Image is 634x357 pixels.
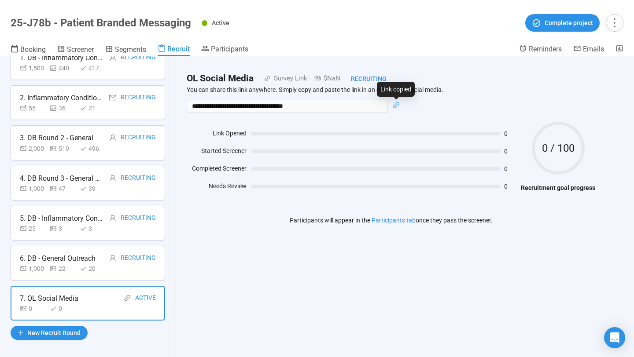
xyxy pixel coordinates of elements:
[573,44,604,55] a: Emails
[50,264,76,273] div: 22
[20,253,96,264] div: 6. DB - General Outreach
[525,14,600,32] button: Complete project
[105,44,146,56] a: Segments
[20,52,103,63] div: 1. DB - Inflammatory Conditions
[519,44,562,55] a: Reminders
[135,293,156,304] div: Active
[254,76,270,82] span: link
[80,144,106,153] div: 496
[109,215,116,222] span: user
[20,224,46,233] div: 25
[50,304,76,313] div: 0
[212,19,229,26] span: Active
[80,103,106,113] div: 21
[504,166,516,172] span: 0
[545,18,593,28] span: Complete project
[115,45,146,54] span: Segments
[187,146,247,159] div: Started Screener
[50,63,76,73] div: 440
[109,134,116,141] span: user
[393,102,400,109] span: link
[187,71,254,86] h2: OL Social Media
[372,217,416,224] a: Participants tab
[532,143,585,153] span: 0 / 100
[109,94,116,101] span: mail
[20,132,93,143] div: 3. DB Round 2 - General
[158,44,190,56] a: Recruit
[504,183,516,189] span: 0
[504,148,516,154] span: 0
[80,184,106,193] div: 39
[50,224,76,233] div: 3
[307,73,340,84] div: $NaN
[604,327,625,348] div: Open Intercom Messenger
[20,144,46,153] div: 2,000
[608,17,620,29] span: more
[290,215,493,225] p: Participants will appear in the once they pass the screener.
[121,173,156,184] div: Recruiting
[187,86,595,94] p: You can share this link anywhere. Simply copy and paste the link in an email or on social media.
[121,92,156,103] div: Recruiting
[20,293,78,304] div: 7. OL Social Media
[11,326,88,340] button: plusNew Recruit Round
[187,164,247,177] div: Completed Screener
[529,45,562,53] span: Reminders
[167,45,190,53] span: Recruit
[20,264,46,273] div: 1,000
[121,132,156,143] div: Recruiting
[20,45,46,54] span: Booking
[20,213,103,224] div: 5. DB - Inflammatory Conditions
[11,44,46,56] a: Booking
[109,255,116,262] span: user
[80,264,106,273] div: 20
[377,82,415,97] div: Link copied
[80,224,106,233] div: 3
[20,63,46,73] div: 1,500
[80,63,106,73] div: 417
[121,253,156,264] div: Recruiting
[109,175,116,182] span: user
[270,73,307,84] div: Survey Link
[20,103,46,113] div: 55
[27,328,81,338] span: New Recruit Round
[11,17,191,29] h1: 25-J78b - Patient Branded Messaging
[124,295,131,302] span: link
[121,213,156,224] div: Recruiting
[121,52,156,63] div: Recruiting
[20,184,46,193] div: 1,000
[187,181,247,194] div: Needs Review
[583,45,604,53] span: Emails
[20,173,103,184] div: 4. DB Round 3 - General Outreach
[50,103,76,113] div: 36
[20,304,46,313] div: 0
[606,14,623,32] button: more
[57,44,94,56] a: Screener
[521,183,595,193] h4: Recruitment goal progress
[340,74,387,84] div: Recruiting
[18,330,24,336] span: plus
[67,45,94,54] span: Screener
[50,144,76,153] div: 519
[201,44,248,55] a: Participants
[109,54,116,61] span: user
[50,184,76,193] div: 47
[187,128,247,142] div: Link Opened
[504,131,516,137] span: 0
[211,45,248,53] span: Participants
[20,92,103,103] div: 2. Inflammatory Conditions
